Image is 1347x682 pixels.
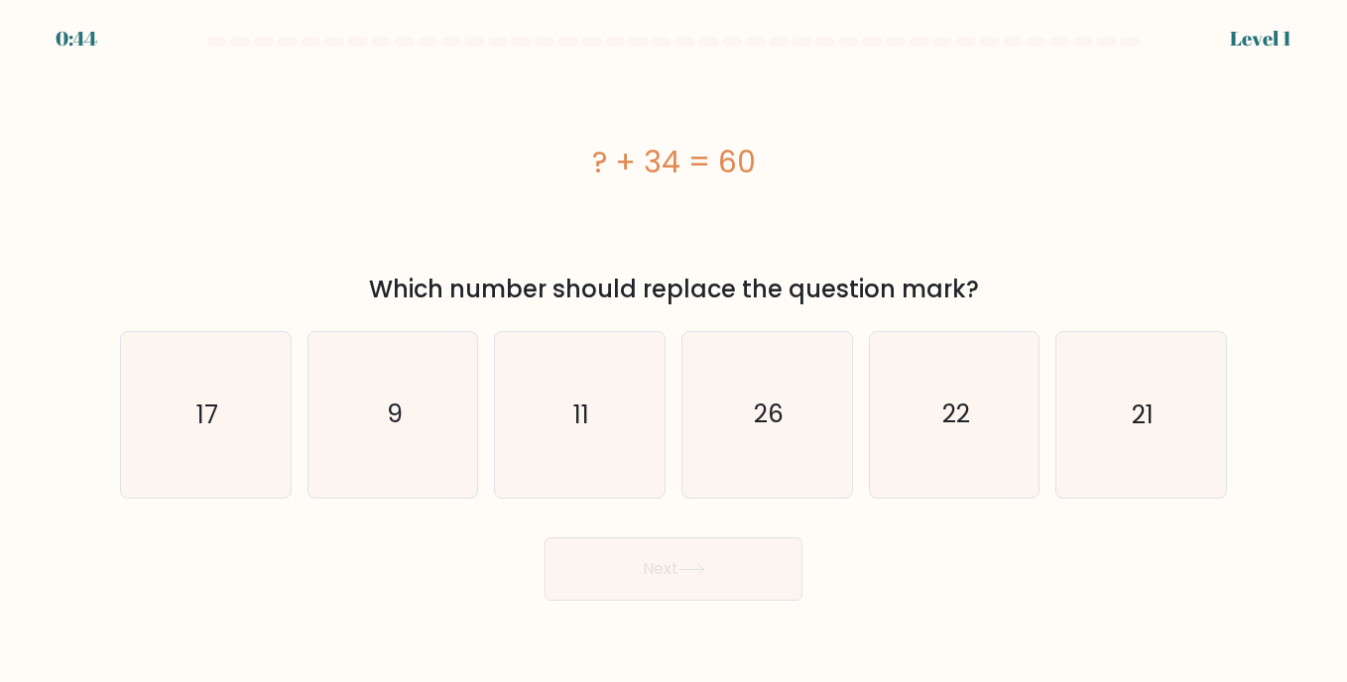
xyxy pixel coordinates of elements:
text: 22 [942,398,970,432]
div: Level 1 [1230,24,1291,54]
text: 9 [387,398,403,432]
text: 21 [1132,398,1154,432]
div: 0:44 [56,24,97,54]
div: ? + 34 = 60 [120,140,1227,184]
text: 17 [196,398,218,432]
text: 26 [754,398,784,432]
div: Which number should replace the question mark? [132,272,1215,307]
text: 11 [573,398,589,432]
button: Next [545,537,802,601]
